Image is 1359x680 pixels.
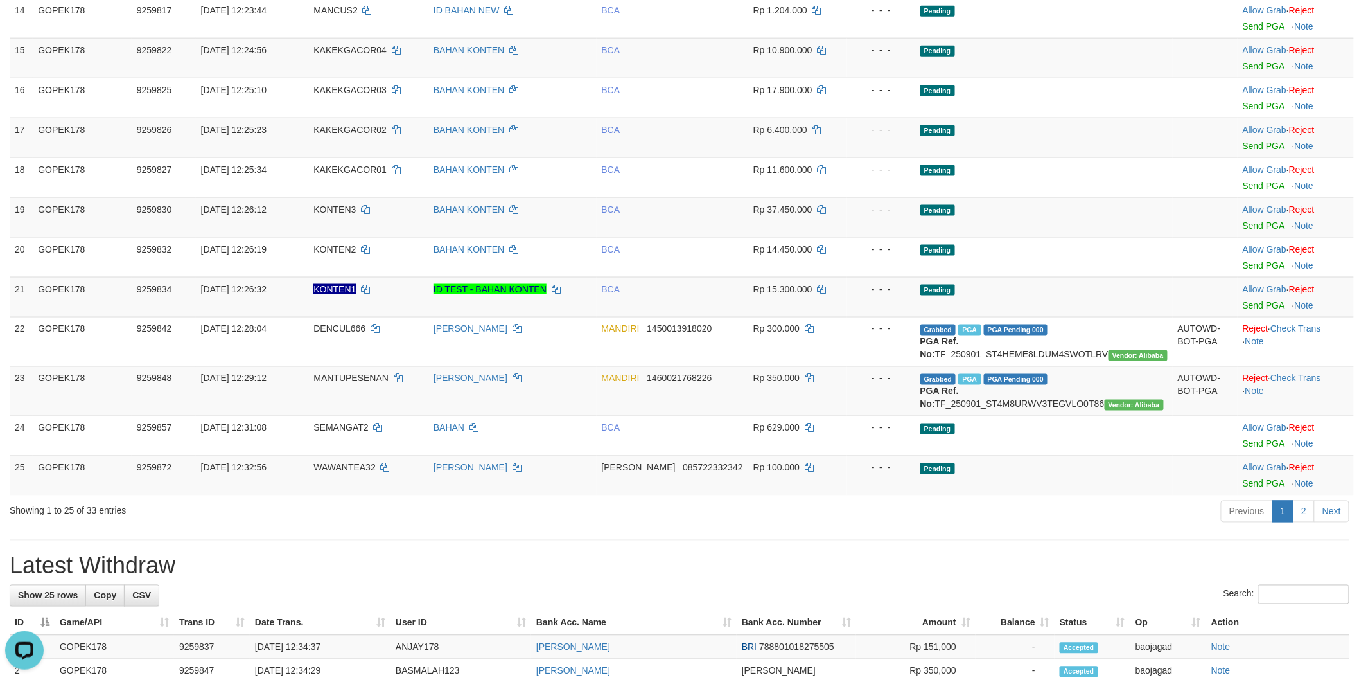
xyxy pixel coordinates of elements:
[683,463,742,473] span: Copy 085722332342 to clipboard
[753,5,807,15] span: Rp 1.204.000
[852,372,910,385] div: - - -
[132,591,151,601] span: CSV
[1238,237,1354,277] td: ·
[201,204,267,215] span: [DATE] 12:26:12
[920,6,955,17] span: Pending
[10,366,33,416] td: 23
[1243,439,1284,449] a: Send PGA
[10,118,33,157] td: 17
[434,324,507,334] a: [PERSON_NAME]
[602,423,620,433] span: BCA
[1211,642,1231,652] a: Note
[201,284,267,294] span: [DATE] 12:26:32
[201,5,267,15] span: [DATE] 12:23:44
[920,46,955,57] span: Pending
[602,45,620,55] span: BCA
[1243,373,1268,384] a: Reject
[920,386,959,409] b: PGA Ref. No:
[390,635,531,659] td: ANJAY178
[920,165,955,176] span: Pending
[137,463,172,473] span: 9259872
[313,284,356,294] span: Nama rekening ada tanda titik/strip, harap diedit
[602,165,620,175] span: BCA
[602,463,676,473] span: [PERSON_NAME]
[1238,416,1354,456] td: ·
[137,423,172,433] span: 9259857
[1295,101,1314,111] a: Note
[1243,45,1286,55] a: Allow Grab
[1243,324,1268,334] a: Reject
[313,244,356,255] span: KONTEN2
[856,611,976,635] th: Amount: activate to sort column ascending
[753,284,812,294] span: Rp 15.300.000
[753,165,812,175] span: Rp 11.600.000
[1173,317,1238,366] td: AUTOWD-BOT-PGA
[1055,611,1130,635] th: Status: activate to sort column ascending
[1243,125,1289,135] span: ·
[852,461,910,474] div: - - -
[313,204,356,215] span: KONTEN3
[33,317,132,366] td: GOPEK178
[1243,165,1289,175] span: ·
[852,84,910,96] div: - - -
[124,585,159,607] a: CSV
[201,85,267,95] span: [DATE] 12:25:10
[647,373,712,384] span: Copy 1460021768226 to clipboard
[313,5,357,15] span: MANCUS2
[852,123,910,136] div: - - -
[1238,197,1354,237] td: ·
[1243,141,1284,151] a: Send PGA
[10,553,1349,579] h1: Latest Withdraw
[137,284,172,294] span: 9259834
[1243,244,1289,255] span: ·
[1243,244,1286,255] a: Allow Grab
[10,157,33,197] td: 18
[33,366,132,416] td: GOPEK178
[201,463,267,473] span: [DATE] 12:32:56
[1295,300,1314,310] a: Note
[753,324,800,334] span: Rp 300.000
[33,237,132,277] td: GOPEK178
[33,157,132,197] td: GOPEK178
[1243,45,1289,55] span: ·
[1289,5,1315,15] a: Reject
[10,499,557,517] div: Showing 1 to 25 of 33 entries
[434,165,504,175] a: BAHAN KONTEN
[1206,611,1349,635] th: Action
[852,243,910,256] div: - - -
[1243,220,1284,231] a: Send PGA
[1243,479,1284,489] a: Send PGA
[1130,611,1206,635] th: Op: activate to sort column ascending
[1243,423,1286,433] a: Allow Grab
[250,611,390,635] th: Date Trans.: activate to sort column ascending
[647,324,712,334] span: Copy 1450013918020 to clipboard
[1243,284,1286,294] a: Allow Grab
[742,642,757,652] span: BRI
[753,125,807,135] span: Rp 6.400.000
[852,422,910,434] div: - - -
[852,163,910,176] div: - - -
[1258,585,1349,604] input: Search:
[33,78,132,118] td: GOPEK178
[201,125,267,135] span: [DATE] 12:25:23
[856,635,976,659] td: Rp 151,000
[201,165,267,175] span: [DATE] 12:25:34
[5,5,44,44] button: Open LiveChat chat widget
[313,324,365,334] span: DENCUL666
[55,635,174,659] td: GOPEK178
[33,277,132,317] td: GOPEK178
[434,463,507,473] a: [PERSON_NAME]
[1221,501,1272,523] a: Previous
[174,635,250,659] td: 9259837
[602,125,620,135] span: BCA
[1211,666,1231,676] a: Note
[1130,635,1206,659] td: baojagad
[915,366,1173,416] td: TF_250901_ST4M8URWV3TEGVLO0T86
[1243,181,1284,191] a: Send PGA
[313,463,375,473] span: WAWANTEA32
[55,611,174,635] th: Game/API: activate to sort column ascending
[1289,204,1315,215] a: Reject
[1238,277,1354,317] td: ·
[852,203,910,216] div: - - -
[753,204,812,215] span: Rp 37.450.000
